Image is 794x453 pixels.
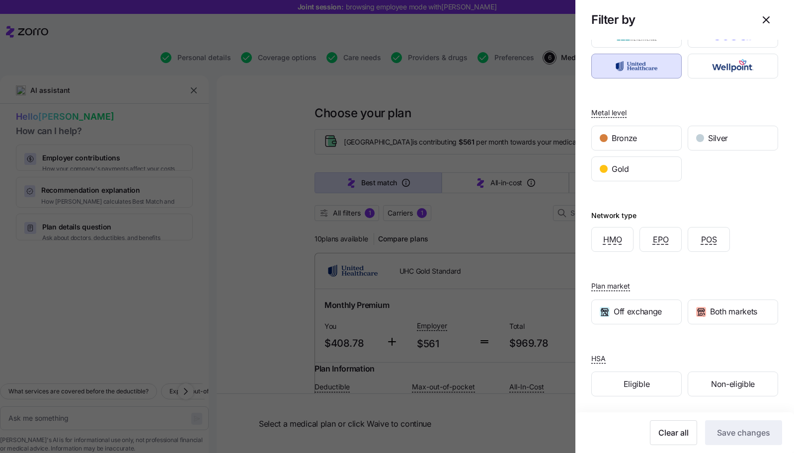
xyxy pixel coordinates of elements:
[612,132,637,145] span: Bronze
[717,427,770,439] span: Save changes
[701,233,717,246] span: POS
[591,210,636,221] div: Network type
[705,420,782,445] button: Save changes
[603,233,622,246] span: HMO
[658,427,689,439] span: Clear all
[711,378,755,390] span: Non-eligible
[710,305,757,318] span: Both markets
[591,354,606,364] span: HSA
[624,378,649,390] span: Eligible
[697,56,770,76] img: Wellpoint
[600,56,673,76] img: UnitedHealthcare
[708,132,728,145] span: Silver
[591,12,746,27] h1: Filter by
[591,108,627,118] span: Metal level
[612,163,629,175] span: Gold
[591,281,630,291] span: Plan market
[650,420,697,445] button: Clear all
[614,305,662,318] span: Off exchange
[653,233,669,246] span: EPO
